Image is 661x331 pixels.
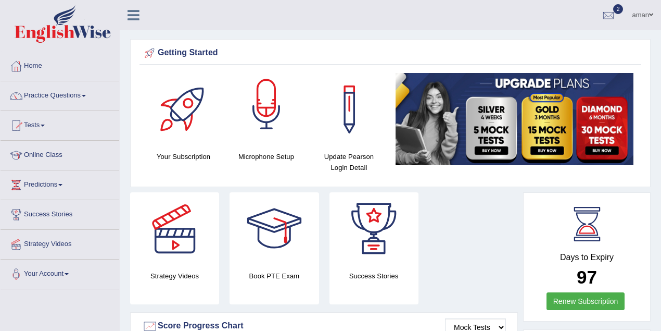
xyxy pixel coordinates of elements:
[313,151,385,173] h4: Update Pearson Login Detail
[1,260,119,286] a: Your Account
[535,253,639,262] h4: Days to Expiry
[329,271,418,281] h4: Success Stories
[613,4,624,14] span: 2
[142,45,639,61] div: Getting Started
[1,81,119,107] a: Practice Questions
[396,73,633,165] img: small5.jpg
[1,170,119,197] a: Predictions
[230,151,302,162] h4: Microphone Setup
[1,141,119,167] a: Online Class
[230,271,319,281] h4: Book PTE Exam
[1,230,119,256] a: Strategy Videos
[1,52,119,78] a: Home
[147,151,220,162] h4: Your Subscription
[546,292,625,310] a: Renew Subscription
[577,267,597,287] b: 97
[130,271,219,281] h4: Strategy Videos
[1,111,119,137] a: Tests
[1,200,119,226] a: Success Stories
